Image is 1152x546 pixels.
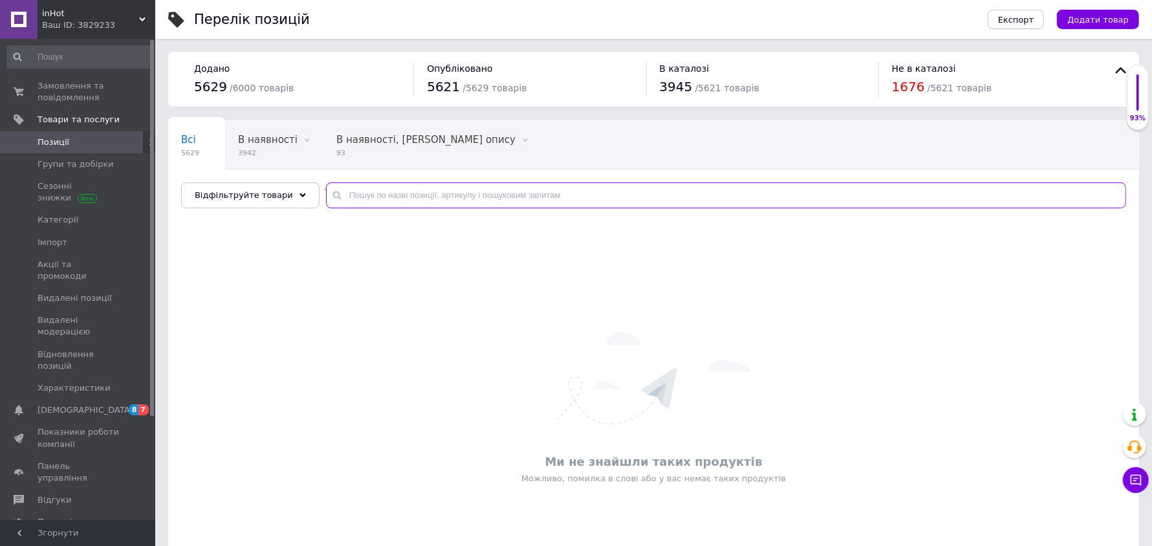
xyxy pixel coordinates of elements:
span: / 6000 товарів [230,83,294,93]
span: 93 [336,148,516,158]
span: Не в каталозі [892,63,956,74]
button: Чат з покупцем [1123,467,1149,493]
span: Додано [194,63,230,74]
span: Відфільтруйте товари [195,190,293,200]
span: Імпорт [38,237,67,248]
span: В наявності [238,134,298,146]
div: Можливо, помилка в слові або у вас немає таких продуктів [175,473,1133,485]
span: Сезонні знижки [38,180,120,204]
span: Показники роботи компанії [38,426,120,450]
button: Експорт [988,10,1045,29]
span: 7 [138,404,149,415]
span: Позиції [38,136,69,148]
span: Експорт [998,15,1034,25]
span: / 5629 товарів [462,83,527,93]
div: 93% [1127,114,1148,123]
img: Нічого не знайдено [557,333,750,424]
span: Всі [181,134,196,146]
span: Покупці [38,516,72,528]
span: В каталозі [660,63,710,74]
span: inHot [42,8,139,19]
span: 8 [129,404,139,415]
span: Видалені позиції [38,292,112,304]
span: 1676 [892,79,925,94]
span: 5629 [181,148,199,158]
span: Видалені модерацією [38,314,120,338]
span: / 5621 товарів [928,83,992,93]
div: Автоматично вказана категорія [168,169,342,219]
span: Характеристики [38,382,111,394]
div: Ми не знайшли таких продуктів [175,453,1133,470]
span: Автоматично вказана ка... [181,183,316,195]
span: 3942 [238,148,298,158]
span: Відновлення позицій [38,349,120,372]
span: Опубліковано [427,63,493,74]
span: 5621 [427,79,460,94]
span: Групи та добірки [38,158,114,170]
div: Перелік позицій [194,13,310,27]
input: Пошук по назві позиції, артикулу і пошуковим запитам [326,182,1126,208]
input: Пошук [6,45,153,69]
span: Акції та промокоди [38,259,120,282]
span: Відгуки [38,494,71,506]
span: Додати товар [1067,15,1129,25]
span: В наявності, [PERSON_NAME] опису [336,134,516,146]
div: Ваш ID: 3829233 [42,19,155,31]
span: 3945 [660,79,693,94]
span: 5629 [194,79,227,94]
span: [DEMOGRAPHIC_DATA] [38,404,133,416]
span: / 5621 товарів [695,83,759,93]
span: Товари та послуги [38,114,120,126]
span: Категорії [38,214,78,226]
span: Замовлення та повідомлення [38,80,120,104]
button: Додати товар [1057,10,1139,29]
span: Панель управління [38,461,120,484]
